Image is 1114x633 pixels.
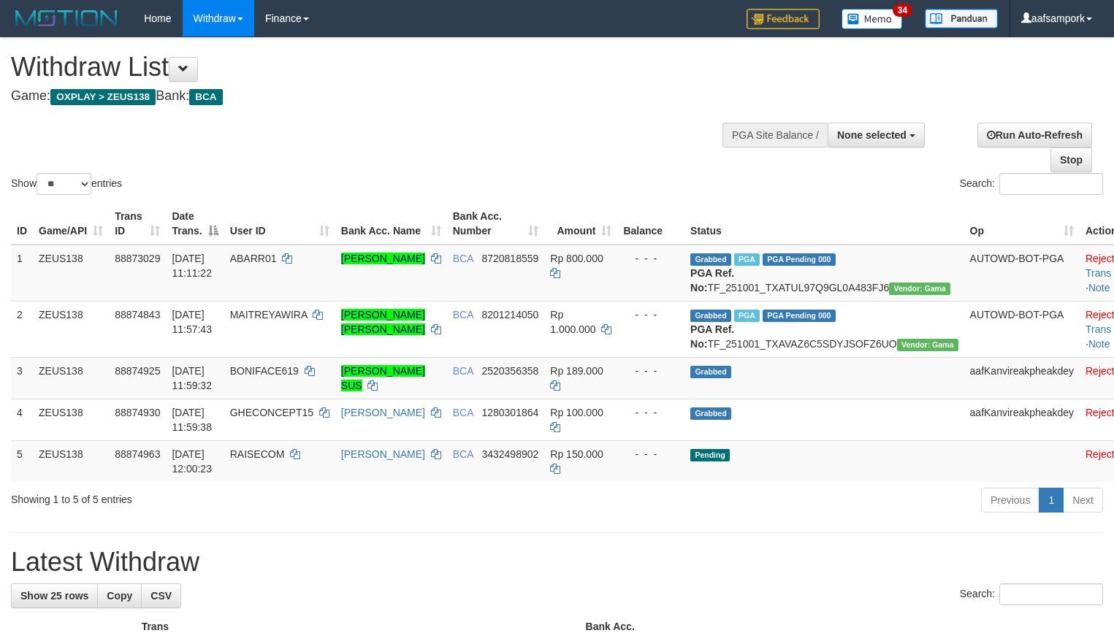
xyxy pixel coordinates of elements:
td: ZEUS138 [33,440,109,482]
span: [DATE] 12:00:23 [172,448,212,475]
span: [DATE] 11:11:22 [172,253,212,279]
span: 88874963 [115,448,160,460]
span: [DATE] 11:59:38 [172,407,212,433]
td: ZEUS138 [33,245,109,302]
span: Rp 189.000 [550,365,603,377]
span: ABARR01 [230,253,277,264]
th: Bank Acc. Number: activate to sort column ascending [447,203,545,245]
span: 88874925 [115,365,160,377]
span: Copy 2520356358 to clipboard [481,365,538,377]
div: Showing 1 to 5 of 5 entries [11,486,453,507]
a: [PERSON_NAME] [PERSON_NAME] [341,309,425,335]
span: GHECONCEPT15 [230,407,313,418]
img: panduan.png [925,9,998,28]
input: Search: [999,583,1103,605]
span: BCA [453,365,473,377]
td: 1 [11,245,33,302]
span: Copy [107,590,132,602]
span: Vendor URL: https://trx31.1velocity.biz [889,283,950,295]
img: Button%20Memo.svg [842,9,903,29]
a: [PERSON_NAME] [341,407,425,418]
a: Previous [981,488,1039,513]
a: [PERSON_NAME] [341,253,425,264]
span: BCA [453,407,473,418]
a: Run Auto-Refresh [977,123,1092,147]
span: BCA [453,448,473,460]
td: 4 [11,399,33,440]
th: Trans ID: activate to sort column ascending [109,203,166,245]
span: 88874930 [115,407,160,418]
div: - - - [623,447,679,461]
span: OXPLAY > ZEUS138 [50,89,156,105]
span: Rp 100.000 [550,407,603,418]
span: Show 25 rows [20,590,88,602]
span: PGA Pending [763,253,836,266]
span: Copy 8201214050 to clipboard [481,309,538,321]
label: Show entries [11,173,122,195]
td: TF_251001_TXAVAZ6C5SDYJSOFZ6UO [684,301,964,357]
h1: Withdraw List [11,53,728,82]
span: Marked by aafpengsreynich [734,310,760,322]
label: Search: [960,583,1103,605]
td: aafKanvireakpheakdey [964,357,1080,399]
span: Grabbed [690,310,731,322]
td: ZEUS138 [33,357,109,399]
td: AUTOWD-BOT-PGA [964,245,1080,302]
th: Game/API: activate to sort column ascending [33,203,109,245]
a: Copy [97,583,142,608]
span: Rp 1.000.000 [550,309,595,335]
span: MAITREYAWIRA [230,309,308,321]
span: Marked by aafnoeunsreypich [734,253,760,266]
img: Feedback.jpg [747,9,820,29]
a: Stop [1050,147,1092,172]
a: Note [1088,282,1110,294]
b: PGA Ref. No: [690,323,734,350]
a: Note [1088,338,1110,350]
span: BCA [453,309,473,321]
td: 3 [11,357,33,399]
td: TF_251001_TXATUL97Q9GL0A483FJ6 [684,245,964,302]
td: ZEUS138 [33,301,109,357]
h1: Latest Withdraw [11,548,1103,577]
td: aafKanvireakpheakdey [964,399,1080,440]
span: Grabbed [690,366,731,378]
th: Op: activate to sort column ascending [964,203,1080,245]
th: Date Trans.: activate to sort column descending [166,203,224,245]
th: Amount: activate to sort column ascending [544,203,617,245]
span: Vendor URL: https://trx31.1velocity.biz [897,339,958,351]
span: Grabbed [690,253,731,266]
label: Search: [960,173,1103,195]
a: Next [1063,488,1103,513]
th: Balance [617,203,684,245]
span: RAISECOM [230,448,285,460]
span: PGA Pending [763,310,836,322]
span: Copy 8720818559 to clipboard [481,253,538,264]
span: Rp 150.000 [550,448,603,460]
span: CSV [150,590,172,602]
span: BCA [453,253,473,264]
h4: Game: Bank: [11,89,728,104]
td: 5 [11,440,33,482]
button: None selected [828,123,925,147]
div: - - - [623,307,679,322]
td: 2 [11,301,33,357]
div: - - - [623,364,679,378]
td: ZEUS138 [33,399,109,440]
div: PGA Site Balance / [722,123,828,147]
span: [DATE] 11:59:32 [172,365,212,391]
a: [PERSON_NAME] SUS [341,365,425,391]
div: - - - [623,405,679,420]
div: - - - [623,251,679,266]
th: Status [684,203,964,245]
span: 88874843 [115,309,160,321]
span: None selected [837,129,907,141]
span: Copy 3432498902 to clipboard [481,448,538,460]
span: Pending [690,449,730,461]
a: [PERSON_NAME] [341,448,425,460]
b: PGA Ref. No: [690,267,734,294]
span: Grabbed [690,407,731,420]
span: [DATE] 11:57:43 [172,309,212,335]
span: BONIFACE619 [230,365,299,377]
th: ID [11,203,33,245]
span: BCA [189,89,222,105]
